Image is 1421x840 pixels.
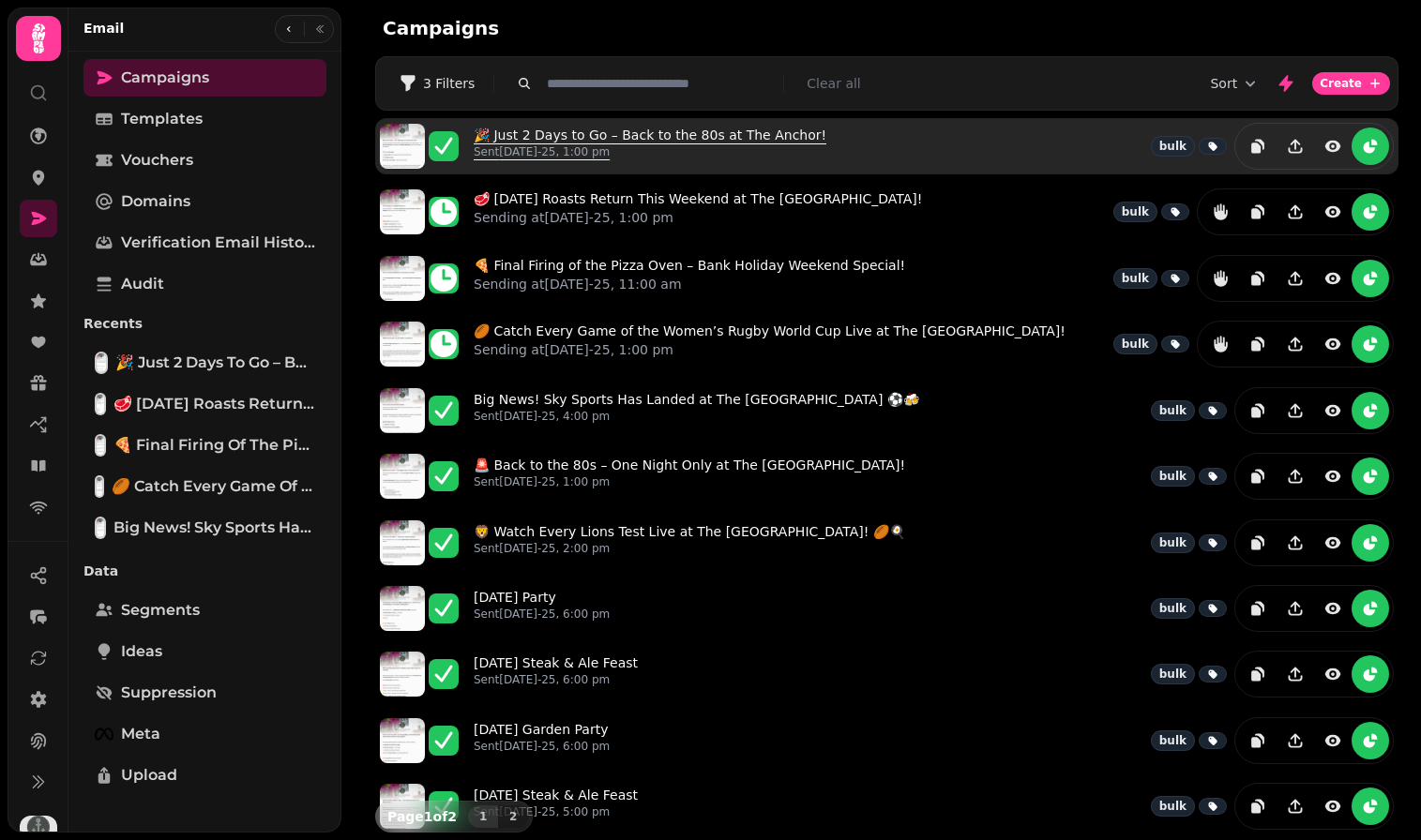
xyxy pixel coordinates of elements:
[474,804,638,819] p: Sent [DATE]-25, 5:00 pm
[83,468,326,505] a: 🏉 Catch Every Game of the Women’s Rugby World Cup Live at The Anchor Inn!🏉 Catch Every Game of th...
[474,256,905,301] a: 🍕 Final Firing of the Pizza Oven – Bank Holiday Weekend Special!Sending at[DATE]-25, 11:00 am
[83,19,124,37] h2: Email
[423,77,475,90] span: 3 Filters
[506,811,521,822] span: 2
[121,67,209,89] span: Campaigns
[121,108,203,130] span: Templates
[1352,392,1389,429] button: reports
[474,126,826,167] a: 🎉 Just 2 Days to Go – Back to the 80s at The Anchor!Sent[DATE]-25, 1:00 pm
[380,586,425,631] img: aHR0cHM6Ly9zdGFtcGVkZS1zZXJ2aWNlLXByb2QtdGVtcGxhdGUtcHJldmlld3MuczMuZXUtd2VzdC0xLmFtYXpvbmF3cy5jb...
[1312,72,1390,95] button: Create
[380,189,425,234] img: aHR0cHM6Ly9zdGFtcGVkZS1zZXJ2aWNlLXByb2QtdGVtcGxhdGUtcHJldmlld3MuczMuZXUtd2VzdC0xLmFtYXpvbmF3cy5jb...
[97,436,104,455] img: 🍕 Final Firing of the Pizza Oven – Bank Holiday Weekend Special!
[1151,466,1195,487] div: bulk
[807,74,860,93] button: Clear all
[380,652,425,697] img: aHR0cHM6Ly9zdGFtcGVkZS1zZXJ2aWNlLXByb2QtdGVtcGxhdGUtcHJldmlld3MuczMuZXUtd2VzdC0xLmFtYXpvbmF3cy5jb...
[112,475,315,498] span: 🏉 Catch Every Game of the Women’s Rugby World Cup Live at The [GEOGRAPHIC_DATA]!
[1239,127,1277,165] button: duplicate
[83,307,326,340] p: Recents
[1352,655,1389,693] button: reports
[1352,787,1389,825] button: reports
[83,344,326,382] a: 🎉 Just 2 Days to Go – Back to the 80s at The Anchor!🎉 Just 2 Days to Go – Back to the 80s at The ...
[83,509,326,547] a: Big News! Sky Sports Has Landed at The Anchor Inn ⚽🍻Big News! Sky Sports Has Landed at The [GEOGR...
[68,52,341,828] nav: Tabs
[1151,730,1195,751] div: bulk
[97,518,104,537] img: Big News! Sky Sports Has Landed at The Anchor Inn ⚽🍻
[383,15,743,41] h2: Campaigns
[113,393,315,415] span: 🥩 [DATE] Roasts Return This Weekend at The [GEOGRAPHIC_DATA]!
[380,718,425,763] img: aHR0cHM6Ly9zdGFtcGVkZS1zZXJ2aWNlLXByb2QtdGVtcGxhdGUtcHJldmlld3MuczMuZXUtd2VzdC0xLmFtYXpvbmF3cy5jb...
[1277,193,1314,231] button: Share campaign preview
[474,541,905,556] p: Sent [DATE]-25, 2:00 pm
[1352,127,1389,165] button: reports
[1352,325,1389,363] button: reports
[83,592,326,629] a: Segments
[474,456,905,497] a: 🚨 Back to the 80s – One Night Only at The [GEOGRAPHIC_DATA]!Sent[DATE]-25, 1:00 pm
[83,183,326,220] a: Domains
[1202,193,1239,231] button: reports
[115,352,315,374] span: 🎉 Just 2 Days to Go – Back to the 80s at The Anchor!
[121,682,217,704] span: Suppression
[1239,193,1277,231] button: duplicate
[1151,400,1195,421] div: bulk
[474,720,610,761] a: [DATE] Garden PartySent[DATE]-25, 6:00 pm
[83,224,326,262] a: Verification email history
[121,599,200,622] span: Segments
[1239,392,1277,429] button: duplicate
[1239,260,1277,297] button: duplicate
[83,59,326,97] a: Campaigns
[1314,655,1352,693] button: view
[121,640,162,663] span: Ideas
[121,232,315,254] span: Verification email history
[1352,457,1389,495] button: reports
[1239,722,1277,759] button: duplicate
[380,454,425,499] img: aHR0cHM6Ly9zdGFtcGVkZS1zZXJ2aWNlLXByb2QtdGVtcGxhdGUtcHJldmlld3MuczMuZXUtd2VzdC0xLmFtYXpvbmF3cy5jb...
[1314,722,1352,759] button: view
[1314,392,1352,429] button: view
[1113,268,1157,289] div: bulk
[1277,655,1314,693] button: Share campaign preview
[1320,78,1362,89] span: Create
[83,385,326,423] a: 🥩 Sunday Roasts Return This Weekend at The Anchor Inn!🥩 [DATE] Roasts Return This Weekend at The ...
[1202,325,1239,363] button: reports
[380,322,425,367] img: aHR0cHM6Ly9zdGFtcGVkZS1zZXJ2aWNlLXByb2QtdGVtcGxhdGUtcHJldmlld3MuczMuZXUtd2VzdC0xLmFtYXpvbmF3cy5jb...
[1113,334,1157,354] div: bulk
[474,144,826,159] p: Sent [DATE]-25, 1:00 pm
[474,522,905,563] a: 🦁 Watch Every Lions Test Live at The [GEOGRAPHIC_DATA]! 🏉🍳Sent[DATE]-25, 2:00 pm
[83,674,326,712] a: Suppression
[380,388,425,433] img: aHR0cHM6Ly9zdGFtcGVkZS1zZXJ2aWNlLXByb2QtdGVtcGxhdGUtcHJldmlld3MuczMuZXUtd2VzdC0xLmFtYXpvbmF3cy5jb...
[1314,325,1352,363] button: view
[1352,590,1389,627] button: reports
[1277,722,1314,759] button: Share campaign preview
[1277,325,1314,363] button: Share campaign preview
[1314,260,1352,297] button: view
[498,805,528,828] button: 2
[1239,655,1277,693] button: duplicate
[83,554,326,588] p: Data
[121,723,160,745] span: Meta
[476,811,491,822] span: 1
[1151,598,1195,619] div: bulk
[1202,260,1239,297] button: reports
[474,786,638,827] a: [DATE] Steak & Ale FeastSent[DATE]-25, 5:00 pm
[1210,74,1260,93] button: Sort
[1239,325,1277,363] button: duplicate
[1239,787,1277,825] button: duplicate
[474,607,610,622] p: Sent [DATE]-25, 6:00 pm
[1277,127,1314,165] button: Share campaign preview
[380,520,425,565] img: aHR0cHM6Ly9zdGFtcGVkZS1zZXJ2aWNlLXByb2QtdGVtcGxhdGUtcHJldmlld3MuczMuZXUtd2VzdC0xLmFtYXpvbmF3cy5jb...
[83,633,326,670] a: Ideas
[474,588,610,629] a: [DATE] PartySent[DATE]-25, 6:00 pm
[1314,787,1352,825] button: view
[380,807,464,826] p: Page 1 of 2
[121,764,177,787] span: Upload
[1352,260,1389,297] button: reports
[384,68,490,98] button: 3 Filters
[1239,590,1277,627] button: duplicate
[1277,260,1314,297] button: Share campaign preview
[83,265,326,303] a: Audit
[1151,796,1195,817] div: bulk
[97,353,106,372] img: 🎉 Just 2 Days to Go – Back to the 80s at The Anchor!
[474,189,922,234] a: 🥩 [DATE] Roasts Return This Weekend at The [GEOGRAPHIC_DATA]!Sending at[DATE]-25, 1:00 pm
[1314,193,1352,231] button: view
